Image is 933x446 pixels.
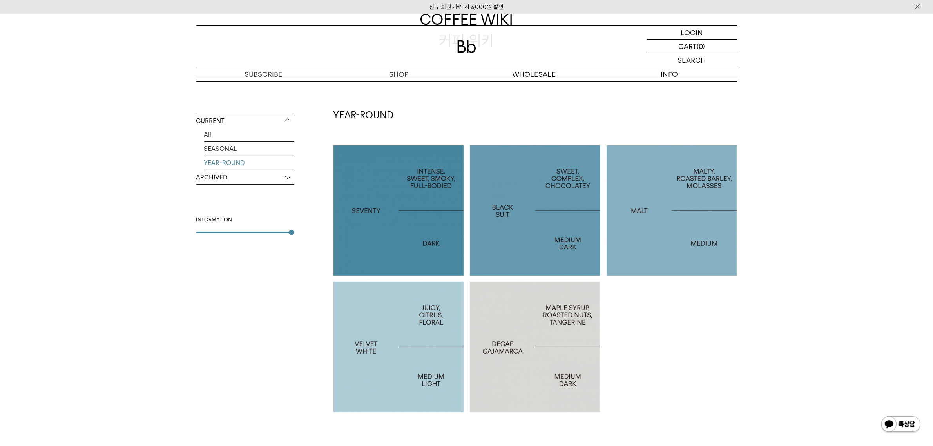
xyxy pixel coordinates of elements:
h2: YEAR-ROUND [333,109,737,122]
p: (0) [697,40,705,53]
a: 몰트MALT [607,145,737,276]
a: CART (0) [647,40,737,53]
p: SEARCH [678,53,706,67]
a: YEAR-ROUND [204,156,294,170]
p: CART [679,40,697,53]
div: INFORMATION [196,216,294,224]
a: 페루 디카페인 카하마르카PERU CAJAMARCA DECAF [470,282,600,412]
a: 벨벳화이트VELVET WHITE [333,282,464,412]
p: ARCHIVED [196,170,294,185]
a: 신규 회원 가입 시 3,000원 할인 [429,4,504,11]
a: LOGIN [647,26,737,40]
p: INFO [602,67,737,81]
p: WHOLESALE [467,67,602,81]
img: 카카오톡 채널 1:1 채팅 버튼 [880,415,921,434]
a: 세븐티SEVENTY [333,145,464,276]
p: CURRENT [196,114,294,128]
a: SHOP [332,67,467,81]
img: 로고 [457,40,476,53]
a: All [204,128,294,141]
a: SEASONAL [204,142,294,156]
p: LOGIN [681,26,703,39]
a: SUBSCRIBE [196,67,332,81]
a: 블랙수트BLACK SUIT [470,145,600,276]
